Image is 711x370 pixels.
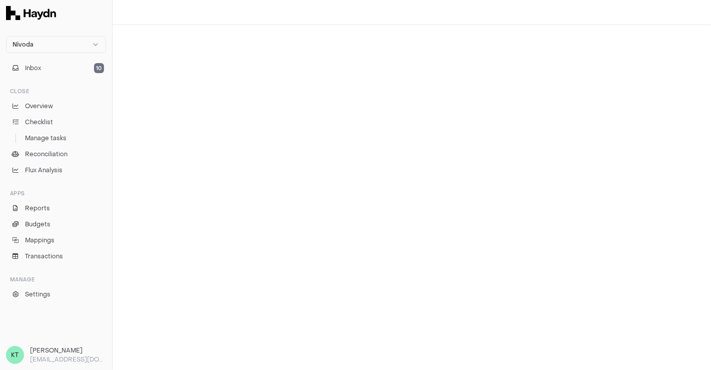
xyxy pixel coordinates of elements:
[25,150,67,159] span: Reconciliation
[6,147,106,161] a: Reconciliation
[30,355,106,364] p: [EMAIL_ADDRESS][DOMAIN_NAME]
[12,41,33,49] span: Nivoda
[25,134,66,143] span: Manage tasks
[6,287,106,301] a: Settings
[25,64,41,73] span: Inbox
[30,346,106,355] h3: [PERSON_NAME]
[25,204,50,213] span: Reports
[6,217,106,231] a: Budgets
[25,236,54,245] span: Mappings
[6,61,106,75] button: Inbox10
[25,252,63,261] span: Transactions
[25,118,53,127] span: Checklist
[6,131,106,145] a: Manage tasks
[25,290,50,299] span: Settings
[6,6,56,20] img: Haydn Logo
[25,102,53,111] span: Overview
[6,163,106,177] a: Flux Analysis
[6,115,106,129] a: Checklist
[6,233,106,247] a: Mappings
[6,249,106,263] a: Transactions
[6,83,106,99] div: Close
[6,271,106,287] div: Manage
[6,99,106,113] a: Overview
[25,220,50,229] span: Budgets
[6,185,106,201] div: Apps
[6,36,106,53] button: Nivoda
[6,346,24,364] span: KT
[6,201,106,215] a: Reports
[25,166,62,175] span: Flux Analysis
